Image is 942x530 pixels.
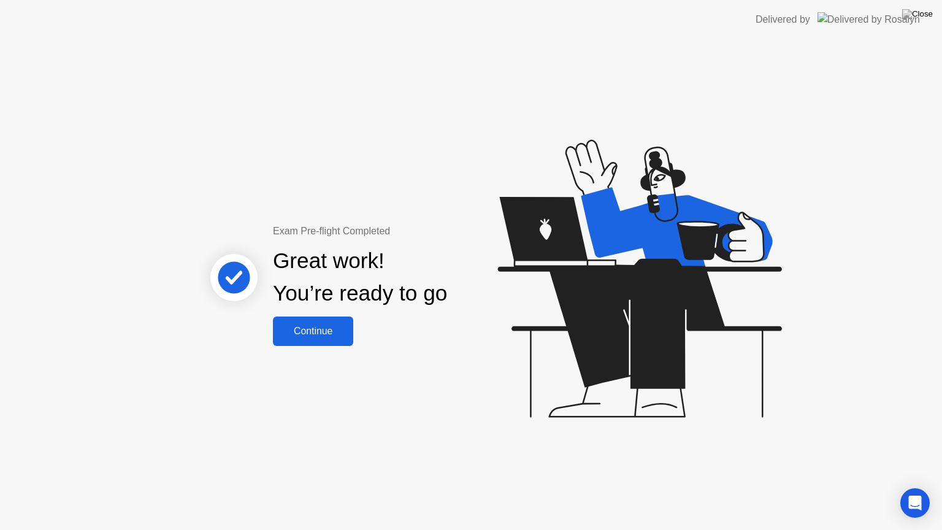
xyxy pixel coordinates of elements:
[273,245,447,310] div: Great work! You’re ready to go
[818,12,920,26] img: Delivered by Rosalyn
[756,12,810,27] div: Delivered by
[900,488,930,518] div: Open Intercom Messenger
[277,326,350,337] div: Continue
[273,317,353,346] button: Continue
[902,9,933,19] img: Close
[273,224,526,239] div: Exam Pre-flight Completed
